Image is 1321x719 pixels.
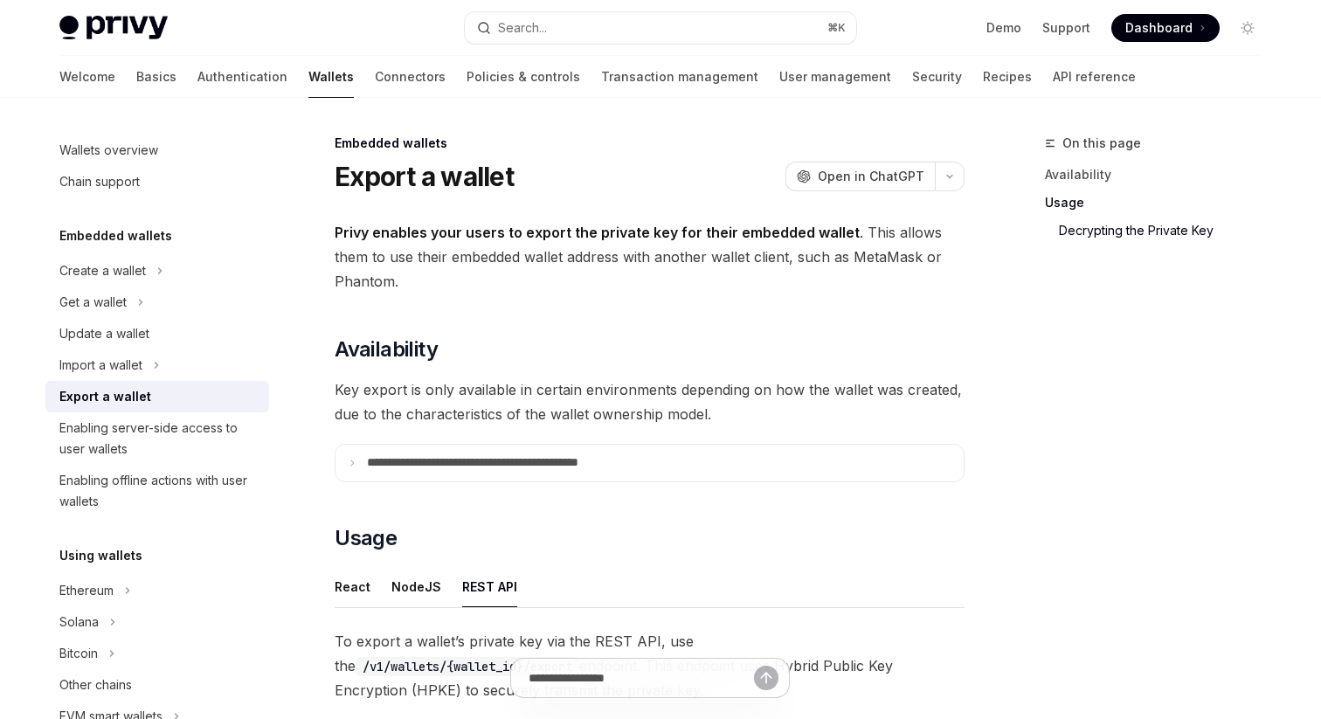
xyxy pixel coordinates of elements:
a: Recipes [983,56,1032,98]
button: Open in ChatGPT [785,162,935,191]
strong: Privy enables your users to export the private key for their embedded wallet [335,224,860,241]
div: Bitcoin [59,643,98,664]
span: Availability [335,335,438,363]
a: Chain support [45,166,269,197]
a: Security [912,56,962,98]
a: Wallets [308,56,354,98]
a: Update a wallet [45,318,269,349]
span: Usage [335,524,397,552]
a: Wallets overview [45,135,269,166]
span: On this page [1062,133,1141,154]
button: REST API [462,566,517,607]
div: Other chains [59,674,132,695]
a: Support [1042,19,1090,37]
h5: Embedded wallets [59,225,172,246]
span: ⌘ K [827,21,846,35]
button: Send message [754,666,778,690]
button: NodeJS [391,566,441,607]
div: Solana [59,612,99,633]
span: Dashboard [1125,19,1193,37]
div: Get a wallet [59,292,127,313]
img: light logo [59,16,168,40]
div: Create a wallet [59,260,146,281]
div: Import a wallet [59,355,142,376]
a: Enabling offline actions with user wallets [45,465,269,517]
a: Basics [136,56,176,98]
a: Enabling server-side access to user wallets [45,412,269,465]
div: Update a wallet [59,323,149,344]
a: Welcome [59,56,115,98]
a: User management [779,56,891,98]
button: Toggle dark mode [1234,14,1262,42]
div: Embedded wallets [335,135,965,152]
span: Key export is only available in certain environments depending on how the wallet was created, due... [335,377,965,426]
span: . This allows them to use their embedded wallet address with another wallet client, such as MetaM... [335,220,965,294]
div: Ethereum [59,580,114,601]
div: Search... [498,17,547,38]
a: Connectors [375,56,446,98]
div: Enabling server-side access to user wallets [59,418,259,460]
a: Authentication [197,56,287,98]
span: To export a wallet’s private key via the REST API, use the endpoint. This endpoint uses Hybrid Pu... [335,629,965,702]
button: Search...⌘K [465,12,856,44]
a: Export a wallet [45,381,269,412]
a: Other chains [45,669,269,701]
div: Export a wallet [59,386,151,407]
div: Chain support [59,171,140,192]
h5: Using wallets [59,545,142,566]
a: Demo [986,19,1021,37]
div: Enabling offline actions with user wallets [59,470,259,512]
a: Dashboard [1111,14,1220,42]
a: Availability [1045,161,1276,189]
span: Open in ChatGPT [818,168,924,185]
a: Usage [1045,189,1276,217]
a: Decrypting the Private Key [1059,217,1276,245]
h1: Export a wallet [335,161,514,192]
a: Policies & controls [467,56,580,98]
a: API reference [1053,56,1136,98]
button: React [335,566,370,607]
a: Transaction management [601,56,758,98]
div: Wallets overview [59,140,158,161]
